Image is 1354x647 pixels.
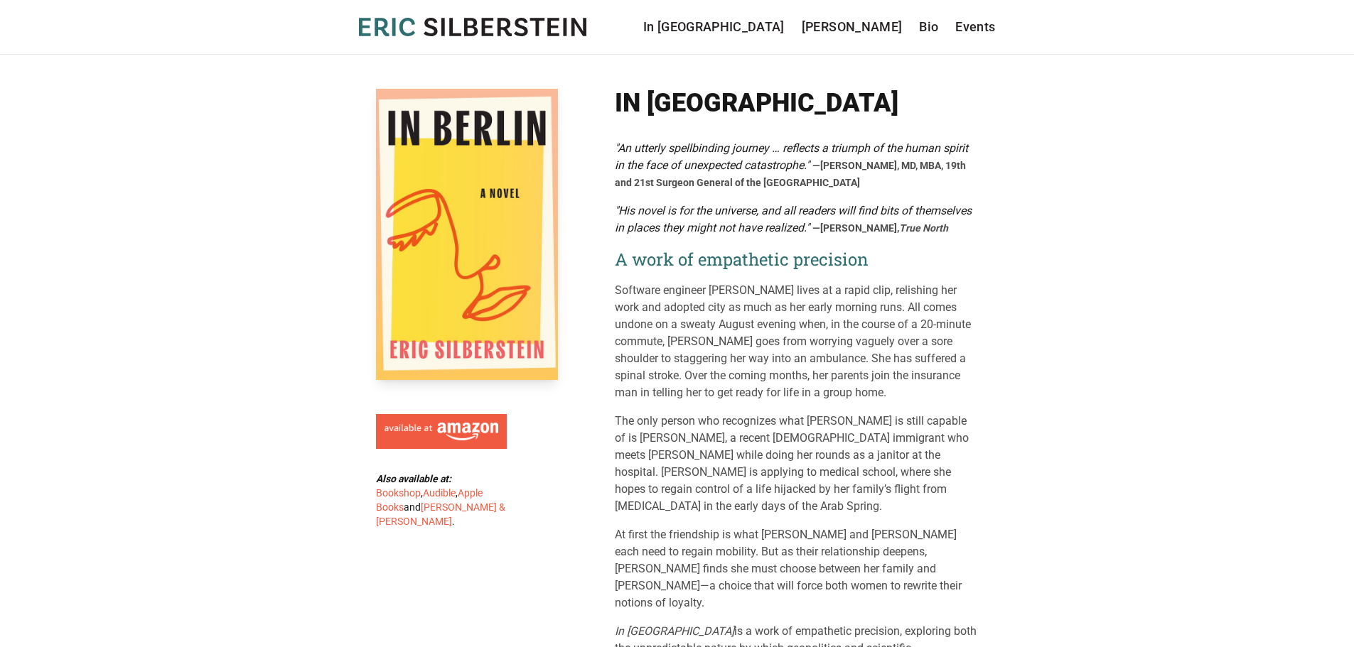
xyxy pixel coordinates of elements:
a: Audible [423,487,456,499]
img: Available at Amazon [385,423,498,441]
a: [PERSON_NAME] & [PERSON_NAME] [376,501,505,527]
div: , , and . [376,472,512,528]
h2: A work of empathetic precision [615,248,979,271]
p: The only person who recognizes what [PERSON_NAME] is still capable of is [PERSON_NAME], a recent ... [615,413,979,515]
em: "His novel is for the universe, and all readers will find bits of themselves in places they might... [615,204,972,234]
b: Also available at: [376,473,451,484]
a: In [GEOGRAPHIC_DATA] [643,17,785,37]
em: "An utterly spellbinding journey … reflects a triumph of the human spirit in the face of unexpect... [615,141,968,172]
p: At first the friendship is what [PERSON_NAME] and [PERSON_NAME] each need to regain mobility. But... [615,526,979,611]
a: [PERSON_NAME] [802,17,903,37]
a: Available at Amazon [376,408,507,450]
span: —[PERSON_NAME], [812,222,948,234]
a: Bio [919,17,938,37]
em: True North [899,222,948,234]
p: Software engineer [PERSON_NAME] lives at a rapid clip, relishing her work and adopted city as muc... [615,282,979,401]
h1: In [GEOGRAPHIC_DATA] [615,89,979,117]
i: In [GEOGRAPHIC_DATA] [615,624,734,638]
a: Bookshop [376,487,421,499]
a: Events [955,17,995,37]
img: Cover of In Berlin [376,89,558,380]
